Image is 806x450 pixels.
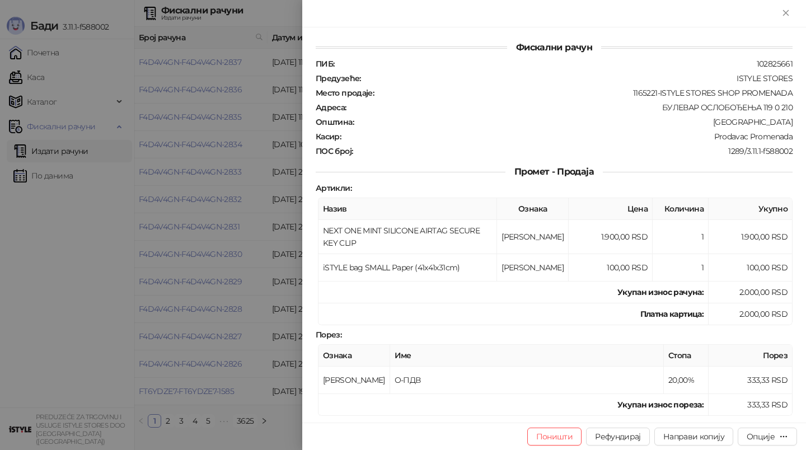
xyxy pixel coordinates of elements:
td: 1 [653,220,709,254]
th: Ознака [497,198,569,220]
button: Опције [738,428,797,446]
td: [PERSON_NAME] [497,220,569,254]
strong: Укупан износ рачуна : [617,287,704,297]
td: 1.900,00 RSD [709,220,793,254]
strong: Предузеће : [316,73,361,83]
td: NEXT ONE MINT SILICONE AIRTAG SECURE KEY CLIP [318,220,497,254]
div: [GEOGRAPHIC_DATA] [355,117,794,127]
td: [PERSON_NAME] [318,367,390,394]
td: 100,00 RSD [709,254,793,282]
strong: ПОС број : [316,146,353,156]
strong: Артикли : [316,183,352,193]
button: Рефундирај [586,428,650,446]
th: Стопа [664,345,709,367]
td: 1.900,00 RSD [569,220,653,254]
td: 333,33 RSD [709,367,793,394]
td: 1 [653,254,709,282]
th: Порез [709,345,793,367]
strong: Општина : [316,117,354,127]
td: 100,00 RSD [569,254,653,282]
div: 102825661 [335,59,794,69]
span: Промет - Продаја [505,166,603,177]
div: Опције [747,432,775,442]
strong: Платна картица : [640,309,704,319]
td: 20,00% [664,367,709,394]
button: Направи копију [654,428,733,446]
div: Prodavac Promenada [342,132,794,142]
div: 1165221-ISTYLE STORES SHOP PROMENADA [375,88,794,98]
th: Количина [653,198,709,220]
strong: Адреса : [316,102,346,112]
td: [PERSON_NAME] [497,254,569,282]
div: ISTYLE STORES [362,73,794,83]
strong: Порез : [316,330,341,340]
th: Ознака [318,345,390,367]
strong: Укупан износ пореза: [617,400,704,410]
button: Close [779,7,793,20]
strong: Место продаје : [316,88,374,98]
td: iSTYLE bag SMALL Paper (41x41x31cm) [318,254,497,282]
div: 1289/3.11.1-f588002 [354,146,794,156]
th: Цена [569,198,653,220]
th: Назив [318,198,497,220]
strong: Касир : [316,132,341,142]
strong: ПИБ : [316,59,334,69]
td: 2.000,00 RSD [709,303,793,325]
td: 2.000,00 RSD [709,282,793,303]
td: 333,33 RSD [709,394,793,416]
th: Укупно [709,198,793,220]
span: Фискални рачун [507,42,601,53]
div: БУЛЕВАР ОСЛОБОЂЕЊА 119 0 210 [348,102,794,112]
td: О-ПДВ [390,367,664,394]
button: Поништи [527,428,582,446]
th: Име [390,345,664,367]
span: Направи копију [663,432,724,442]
